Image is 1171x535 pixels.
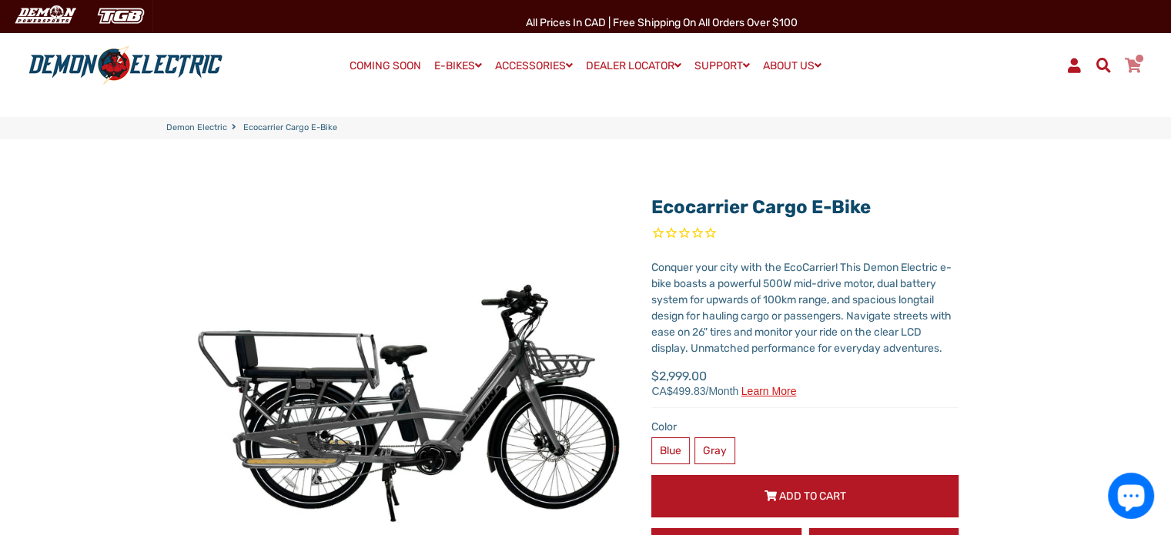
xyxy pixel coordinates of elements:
span: Rated 0.0 out of 5 stars 0 reviews [651,226,959,243]
a: ABOUT US [758,55,827,77]
a: Demon Electric [166,122,227,135]
label: Blue [651,437,690,464]
img: Demon Electric [8,3,82,28]
inbox-online-store-chat: Shopify online store chat [1103,473,1159,523]
a: E-BIKES [429,55,487,77]
button: Add to Cart [651,475,959,517]
span: All Prices in CAD | Free shipping on all orders over $100 [526,16,798,29]
span: $2,999.00 [651,367,796,396]
label: Gray [694,437,735,464]
img: TGB Canada [89,3,152,28]
a: SUPPORT [689,55,755,77]
span: Ecocarrier Cargo E-Bike [243,122,337,135]
img: Demon Electric logo [23,45,228,85]
a: DEALER LOCATOR [580,55,687,77]
label: Color [651,419,959,435]
span: Add to Cart [779,490,846,503]
div: Conquer your city with the EcoCarrier! This Demon Electric e-bike boasts a powerful 500W mid-driv... [651,259,959,356]
a: Ecocarrier Cargo E-Bike [651,196,871,218]
a: ACCESSORIES [490,55,578,77]
a: COMING SOON [344,55,427,77]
